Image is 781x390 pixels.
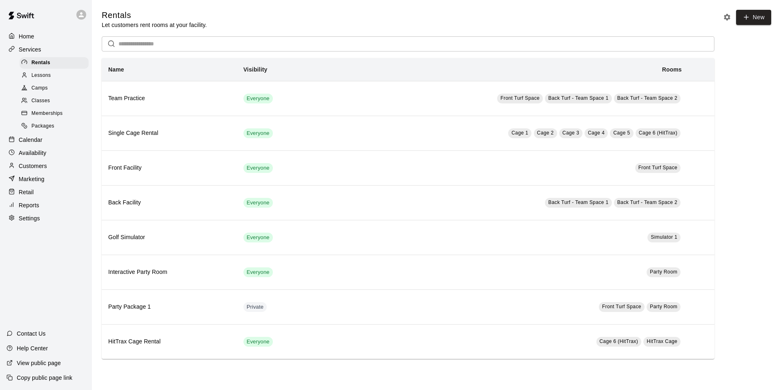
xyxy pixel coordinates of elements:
[651,234,677,240] span: Simulator 1
[19,162,47,170] p: Customers
[7,173,85,185] a: Marketing
[20,108,89,119] div: Memberships
[19,136,42,144] p: Calendar
[19,175,45,183] p: Marketing
[17,329,46,338] p: Contact Us
[20,83,89,94] div: Camps
[511,130,528,136] span: Cage 1
[650,269,677,275] span: Party Room
[548,199,608,205] span: Back Turf - Team Space 1
[243,130,273,137] span: Everyone
[650,304,677,309] span: Party Room
[243,199,273,207] span: Everyone
[243,128,273,138] div: This service is visible to all of your customers
[588,130,605,136] span: Cage 4
[600,338,638,344] span: Cage 6 (HitTrax)
[537,130,554,136] span: Cage 2
[20,70,89,81] div: Lessons
[243,234,273,242] span: Everyone
[243,267,273,277] div: This service is visible to all of your customers
[243,95,273,103] span: Everyone
[548,95,608,101] span: Back Turf - Team Space 1
[102,10,207,21] h5: Rentals
[602,304,641,309] span: Front Turf Space
[243,302,267,312] div: This service is hidden, and can only be accessed via a direct link
[7,147,85,159] a: Availability
[17,359,61,367] p: View public page
[617,95,677,101] span: Back Turf - Team Space 2
[17,344,48,352] p: Help Center
[243,164,273,172] span: Everyone
[19,32,34,40] p: Home
[7,160,85,172] a: Customers
[108,198,230,207] h6: Back Facility
[31,97,50,105] span: Classes
[108,129,230,138] h6: Single Cage Rental
[7,212,85,224] a: Settings
[20,69,92,82] a: Lessons
[7,43,85,56] a: Services
[31,122,54,130] span: Packages
[7,199,85,211] a: Reports
[500,95,540,101] span: Front Turf Space
[20,95,89,107] div: Classes
[108,303,230,312] h6: Party Package 1
[243,269,273,276] span: Everyone
[19,214,40,222] p: Settings
[736,10,771,25] a: New
[108,233,230,242] h6: Golf Simulator
[20,121,89,132] div: Packages
[108,337,230,346] h6: HitTrax Cage Rental
[108,66,124,73] b: Name
[613,130,630,136] span: Cage 5
[562,130,579,136] span: Cage 3
[243,337,273,347] div: This service is visible to all of your customers
[7,30,85,43] a: Home
[617,199,677,205] span: Back Turf - Team Space 2
[20,108,92,120] a: Memberships
[243,233,273,242] div: This service is visible to all of your customers
[639,130,678,136] span: Cage 6 (HitTrax)
[638,165,678,170] span: Front Turf Space
[31,59,50,67] span: Rentals
[108,164,230,173] h6: Front Facility
[20,95,92,108] a: Classes
[19,149,47,157] p: Availability
[102,21,207,29] p: Let customers rent rooms at your facility.
[20,120,92,133] a: Packages
[20,57,89,69] div: Rentals
[243,198,273,208] div: This service is visible to all of your customers
[20,56,92,69] a: Rentals
[20,82,92,95] a: Camps
[7,186,85,198] a: Retail
[243,163,273,173] div: This service is visible to all of your customers
[102,58,714,359] table: simple table
[647,338,677,344] span: HitTrax Cage
[243,338,273,346] span: Everyone
[19,45,41,54] p: Services
[243,66,268,73] b: Visibility
[662,66,682,73] b: Rooms
[721,11,733,23] button: Rental settings
[243,94,273,103] div: This service is visible to all of your customers
[19,201,39,209] p: Reports
[31,72,51,80] span: Lessons
[19,188,34,196] p: Retail
[243,303,267,311] span: Private
[108,268,230,277] h6: Interactive Party Room
[7,134,85,146] a: Calendar
[31,110,62,118] span: Memberships
[108,94,230,103] h6: Team Practice
[17,374,72,382] p: Copy public page link
[31,84,48,92] span: Camps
